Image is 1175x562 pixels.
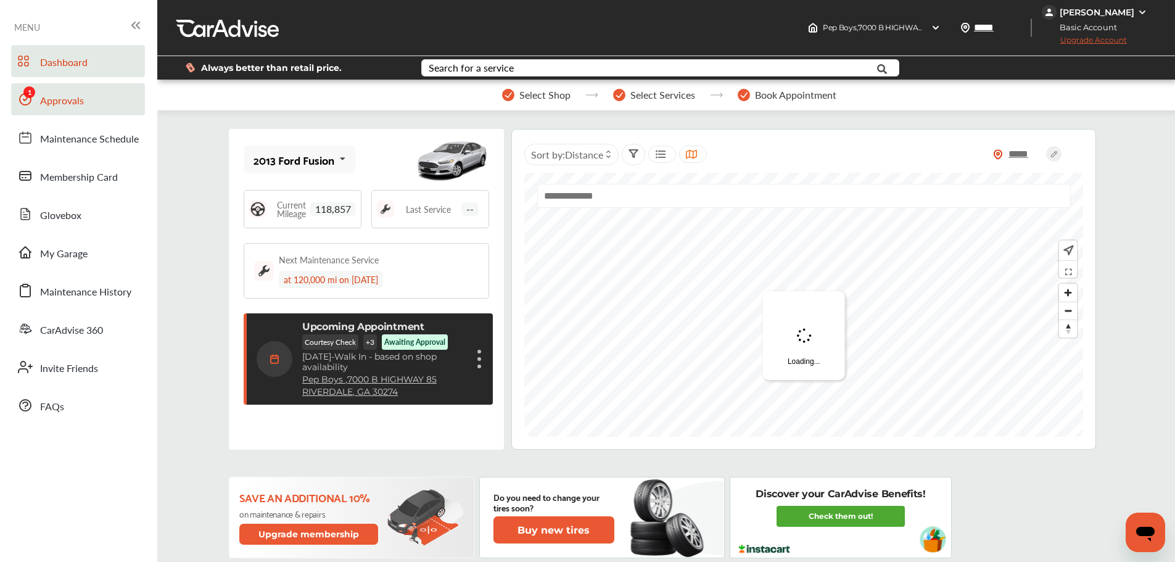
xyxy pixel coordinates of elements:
[493,516,614,543] button: Buy new tires
[40,361,98,377] span: Invite Friends
[920,526,946,553] img: instacart-vehicle.0979a191.svg
[755,89,836,101] span: Book Appointment
[40,208,81,224] span: Glovebox
[1031,19,1032,37] img: header-divider.bc55588e.svg
[630,89,695,101] span: Select Services
[1042,5,1057,20] img: jVpblrzwTbfkPYzPPzSLxeg0AAAAASUVORK5CYII=
[1043,21,1126,34] span: Basic Account
[40,93,84,109] span: Approvals
[429,63,514,73] div: Search for a service
[11,275,145,307] a: Maintenance History
[377,200,394,218] img: maintenance_logo
[302,334,358,350] p: Courtesy Check
[710,93,723,97] img: stepper-arrow.e24c07c6.svg
[40,246,88,262] span: My Garage
[254,261,274,281] img: maintenance_logo
[1042,35,1127,51] span: Upgrade Account
[519,89,571,101] span: Select Shop
[239,490,381,504] p: Save an additional 10%
[11,160,145,192] a: Membership Card
[302,387,398,397] a: RIVERDALE, GA 30274
[40,170,118,186] span: Membership Card
[11,236,145,268] a: My Garage
[1059,284,1077,302] button: Zoom in
[384,337,445,347] p: Awaiting Approval
[11,198,145,230] a: Glovebox
[40,399,64,415] span: FAQs
[406,205,451,213] span: Last Service
[239,509,381,519] p: on maintenance & repairs
[1059,302,1077,320] button: Zoom out
[493,516,617,543] a: Buy new tires
[1060,7,1134,18] div: [PERSON_NAME]
[931,23,941,33] img: header-down-arrow.9dd2ce7d.svg
[302,374,437,385] a: Pep Boys ,7000 B HIGHWAY 85
[257,341,292,377] img: calendar-icon.35d1de04.svg
[279,271,383,288] div: at 120,000 mi on [DATE]
[249,200,266,218] img: steering_logo
[993,149,1003,160] img: location_vector_orange.38f05af8.svg
[254,154,334,166] div: 2013 Ford Fusion
[186,62,195,73] img: dollor_label_vector.a70140d1.svg
[14,22,40,32] span: MENU
[1137,7,1147,17] img: WGsFRI8htEPBVLJbROoPRyZpYNWhNONpIPPETTm6eUC0GeLEiAAAAAElFTkSuQmCC
[1059,320,1077,337] span: Reset bearing to north
[11,122,145,154] a: Maintenance Schedule
[11,45,145,77] a: Dashboard
[777,506,905,527] a: Check them out!
[302,351,331,362] span: [DATE]
[40,323,103,339] span: CarAdvise 360
[387,489,464,547] img: update-membership.81812027.svg
[756,487,925,501] p: Discover your CarAdvise Benefits!
[1126,513,1165,552] iframe: Button to launch messaging window
[302,352,466,373] p: Walk In - based on shop availability
[502,89,514,101] img: stepper-checkmark.b5569197.svg
[11,83,145,115] a: Approvals
[40,284,131,300] span: Maintenance History
[629,474,711,561] img: new-tire.a0c7fe23.svg
[11,389,145,421] a: FAQs
[11,313,145,345] a: CarAdvise 360
[11,351,145,383] a: Invite Friends
[613,89,625,101] img: stepper-checkmark.b5569197.svg
[493,492,614,513] p: Do you need to change your tires soon?
[1061,244,1074,257] img: recenter.ce011a49.svg
[524,173,1083,437] canvas: Map
[738,89,750,101] img: stepper-checkmark.b5569197.svg
[763,291,845,380] div: Loading...
[40,55,88,71] span: Dashboard
[461,202,479,216] span: --
[40,131,139,147] span: Maintenance Schedule
[331,351,334,362] span: -
[415,132,489,188] img: mobile_8538_st0640_046.jpg
[565,147,603,162] span: Distance
[585,93,598,97] img: stepper-arrow.e24c07c6.svg
[279,254,379,266] div: Next Maintenance Service
[1059,320,1077,337] button: Reset bearing to north
[310,202,356,216] span: 118,857
[302,321,424,333] p: Upcoming Appointment
[808,23,818,33] img: header-home-logo.8d720a4f.svg
[823,23,1012,32] span: Pep Boys , 7000 B HIGHWAY 85 RIVERDALE , GA 30274
[363,334,377,350] p: + 3
[531,147,603,162] span: Sort by :
[960,23,970,33] img: location_vector.a44bc228.svg
[201,64,342,72] span: Always better than retail price.
[273,200,310,218] span: Current Mileage
[737,545,792,553] img: instacart-logo.217963cc.svg
[239,524,379,545] button: Upgrade membership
